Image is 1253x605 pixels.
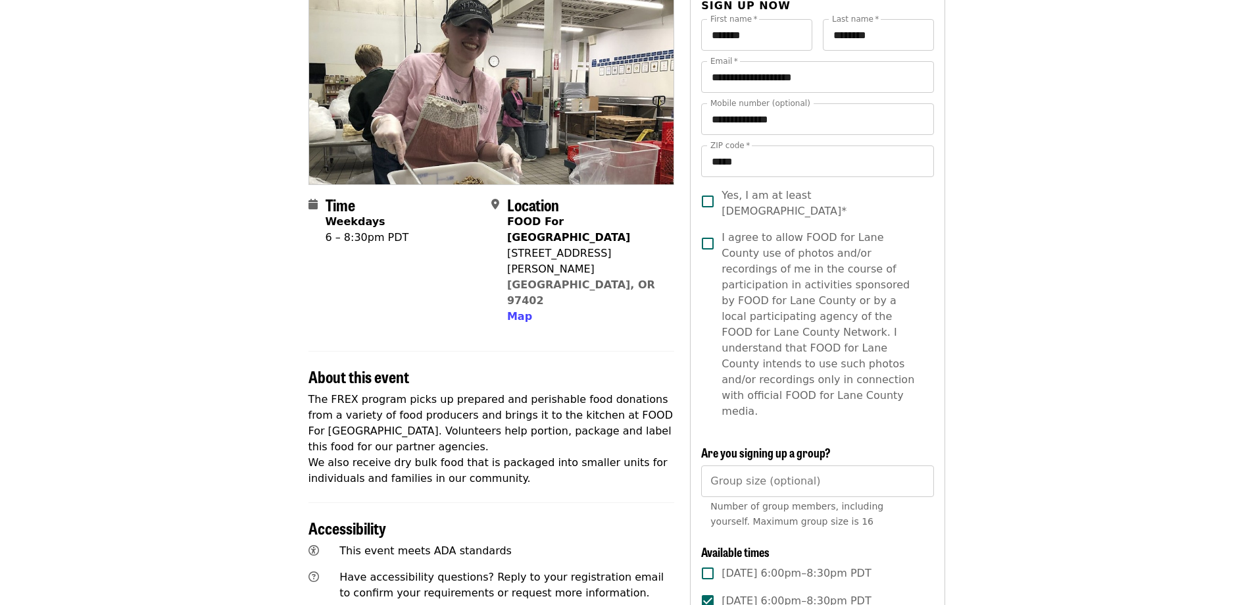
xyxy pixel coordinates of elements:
[339,571,664,599] span: Have accessibility questions? Reply to your registration email to confirm your requirements or re...
[507,278,655,307] a: [GEOGRAPHIC_DATA], OR 97402
[710,99,810,107] label: Mobile number (optional)
[308,365,409,388] span: About this event
[308,198,318,211] i: calendar icon
[701,145,933,177] input: ZIP code
[710,57,738,65] label: Email
[722,230,923,419] span: I agree to allow FOOD for Lane County use of photos and/or recordings of me in the course of part...
[701,61,933,93] input: Email
[701,19,812,51] input: First name
[326,215,385,228] strong: Weekdays
[507,193,559,216] span: Location
[507,310,532,323] span: Map
[823,19,934,51] input: Last name
[339,544,512,557] span: This event meets ADA standards
[507,246,664,277] div: [STREET_ADDRESS][PERSON_NAME]
[710,142,750,149] label: ZIP code
[326,230,409,246] div: 6 – 8:30pm PDT
[308,544,319,557] i: universal-access icon
[710,501,883,527] span: Number of group members, including yourself. Maximum group size is 16
[308,571,319,583] i: question-circle icon
[710,15,758,23] label: First name
[308,392,675,487] p: The FREX program picks up prepared and perishable food donations from a variety of food producers...
[701,543,770,560] span: Available times
[507,309,532,325] button: Map
[491,198,499,211] i: map-marker-alt icon
[308,516,386,539] span: Accessibility
[832,15,879,23] label: Last name
[701,444,831,461] span: Are you signing up a group?
[326,193,355,216] span: Time
[722,566,871,581] span: [DATE] 6:00pm–8:30pm PDT
[701,465,933,497] input: [object Object]
[507,215,630,244] strong: FOOD For [GEOGRAPHIC_DATA]
[701,103,933,135] input: Mobile number (optional)
[722,188,923,219] span: Yes, I am at least [DEMOGRAPHIC_DATA]*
